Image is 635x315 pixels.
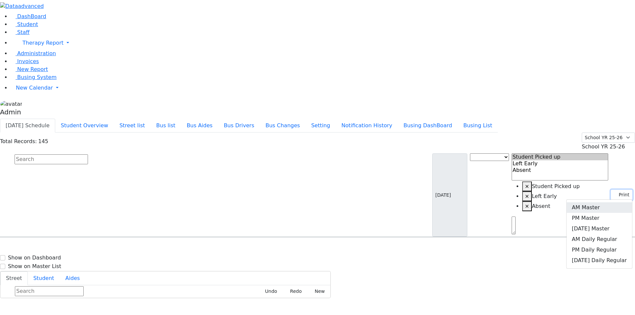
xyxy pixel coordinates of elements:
[60,271,86,285] button: Aides
[532,183,580,189] span: Student Picked up
[11,58,39,64] a: Invoices
[260,119,306,133] button: Bus Changes
[512,167,608,174] option: Absent
[522,181,532,191] button: Remove item
[567,245,632,255] a: PM Daily Regular
[11,66,48,72] a: New Report
[512,217,516,234] textarea: Search
[522,201,609,211] li: Absent
[522,191,609,201] li: Left Early
[532,193,557,199] span: Left Early
[17,58,39,64] span: Invoices
[22,40,63,46] span: Therapy Report
[458,119,498,133] button: Busing List
[8,262,61,270] label: Show on Master List
[525,193,529,199] span: ×
[150,119,181,133] button: Bus list
[398,119,458,133] button: Busing DashBoard
[532,203,550,209] span: Absent
[567,223,632,234] a: [DATE] Master
[522,201,532,211] button: Remove item
[17,21,38,27] span: Student
[17,74,57,80] span: Busing System
[582,143,625,150] span: School YR 25-26
[17,66,48,72] span: New Report
[28,271,60,285] button: Student
[567,213,632,223] a: PM Master
[17,50,56,57] span: Administration
[582,133,635,143] select: Default select example
[11,50,56,57] a: Administration
[11,29,29,35] a: Staff
[11,36,635,50] a: Therapy Report
[15,154,88,164] input: Search
[11,13,46,20] a: DashBoard
[512,160,608,167] option: Left Early
[522,191,532,201] button: Remove item
[525,203,529,209] span: ×
[306,119,336,133] button: Setting
[15,286,84,296] input: Search
[0,271,28,285] button: Street
[566,199,632,269] div: Print
[611,190,632,200] button: Print
[16,85,53,91] span: New Calendar
[11,21,38,27] a: Student
[17,29,29,35] span: Staff
[218,119,260,133] button: Bus Drivers
[55,119,114,133] button: Student Overview
[11,81,635,95] a: New Calendar
[512,154,608,160] option: Student Picked up
[307,286,328,296] button: New
[525,183,529,189] span: ×
[283,286,305,296] button: Redo
[8,254,61,262] label: Show on Dashboard
[17,13,46,20] span: DashBoard
[567,234,632,245] a: AM Daily Regular
[336,119,398,133] button: Notification History
[522,181,609,191] li: Student Picked up
[567,255,632,266] a: [DATE] Daily Regular
[114,119,150,133] button: Street list
[181,119,218,133] button: Bus Aides
[38,138,48,144] span: 145
[11,74,57,80] a: Busing System
[0,285,330,298] div: Street
[567,202,632,213] a: AM Master
[258,286,280,296] button: Undo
